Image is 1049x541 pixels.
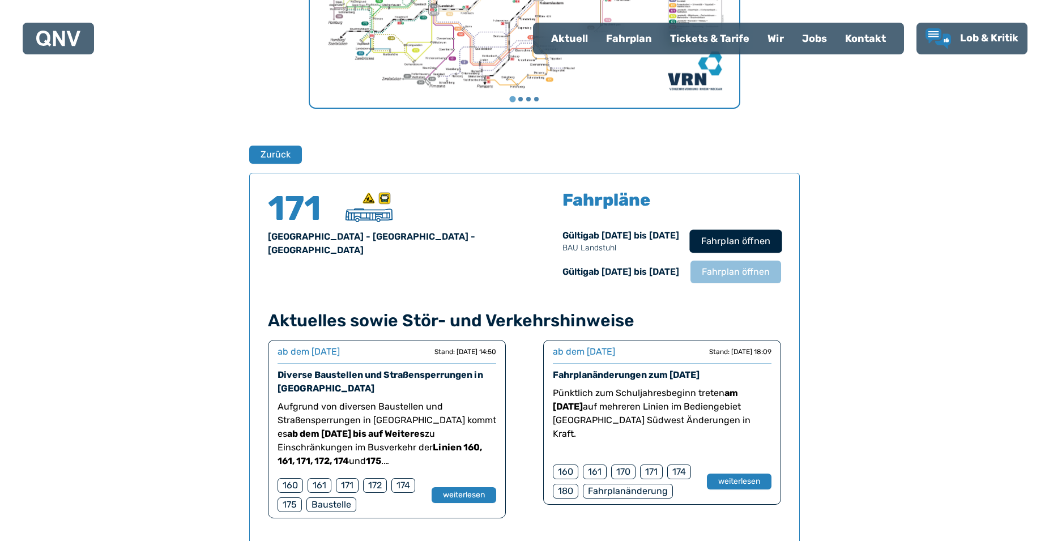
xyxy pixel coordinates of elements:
div: 174 [391,478,415,493]
div: 172 [363,478,387,493]
a: QNV Logo [36,27,80,50]
img: QNV Logo [36,31,80,46]
div: Baustelle [306,497,356,512]
strong: 175 [366,455,381,466]
p: BAU Landstuhl [562,242,679,254]
button: Fahrplan öffnen [689,229,782,253]
img: Überlandbus [346,208,393,222]
div: 160 [278,478,303,493]
p: Aufgrund von diversen Baustellen und Straßensperrungen in [GEOGRAPHIC_DATA] kommt es zu Einschrän... [278,400,496,468]
div: Stand: [DATE] 14:50 [434,347,496,356]
div: ab dem [DATE] [278,345,340,359]
a: Zurück [249,146,295,164]
div: Gültig ab [DATE] bis [DATE] [562,265,679,279]
h5: Fahrpläne [562,191,650,208]
span: Fahrplan öffnen [701,235,770,248]
a: Fahrplanänderungen zum [DATE] [553,369,700,380]
h4: Aktuelles sowie Stör- und Verkehrshinweise [268,310,781,331]
a: Tickets & Tarife [661,24,758,53]
p: Pünktlich zum Schuljahresbeginn treten auf mehreren Linien im Bediengebiet [GEOGRAPHIC_DATA] Südw... [553,386,771,441]
a: Diverse Baustellen und Straßensperrungen in [GEOGRAPHIC_DATA] [278,369,483,394]
div: 170 [611,465,636,479]
a: Lob & Kritik [926,28,1018,49]
div: 171 [336,478,359,493]
div: 171 [640,465,663,479]
button: Gehe zu Seite 4 [534,97,539,101]
button: Gehe zu Seite 1 [509,96,515,103]
div: 174 [667,465,691,479]
span: Lob & Kritik [960,32,1018,44]
div: 180 [553,484,578,499]
button: Gehe zu Seite 3 [526,97,531,101]
div: Fahrplanänderung [583,484,673,499]
a: Kontakt [836,24,895,53]
ul: Wählen Sie eine Seite zum Anzeigen [310,95,739,103]
h4: 171 [268,191,336,225]
a: Fahrplan [597,24,661,53]
div: 160 [553,465,578,479]
button: weiterlesen [432,487,496,503]
div: Stand: [DATE] 18:09 [709,347,771,356]
strong: Linien 160, 161, 171, 172, 174 [278,442,482,466]
button: Fahrplan öffnen [690,261,781,283]
div: 161 [583,465,607,479]
strong: ab dem [DATE] bis auf Weiteres [287,428,425,439]
a: Aktuell [542,24,597,53]
div: 161 [308,478,331,493]
button: weiterlesen [707,474,771,489]
strong: am [DATE] [553,387,738,412]
a: Wir [758,24,793,53]
div: Gültig ab [DATE] bis [DATE] [562,229,679,254]
span: Fahrplan öffnen [702,265,770,279]
a: Jobs [793,24,836,53]
div: ab dem [DATE] [553,345,615,359]
div: [GEOGRAPHIC_DATA] - [GEOGRAPHIC_DATA] - [GEOGRAPHIC_DATA] [268,230,511,257]
div: 175 [278,497,302,512]
button: Gehe zu Seite 2 [518,97,523,101]
button: Zurück [249,146,302,164]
